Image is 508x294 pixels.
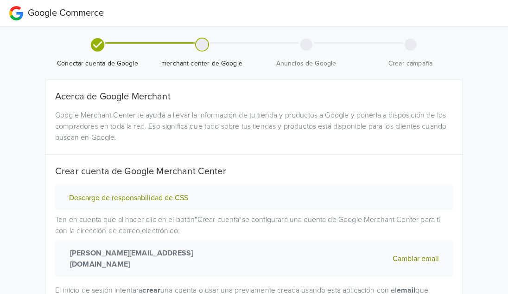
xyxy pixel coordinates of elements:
[362,59,459,68] span: Crear campaña
[153,59,250,68] span: merchant center de Google
[258,59,355,68] span: Anuncios de Google
[55,91,453,102] h5: Acerca de Google Merchant
[49,59,146,68] span: Conectar cuenta de Google
[66,248,243,270] strong: [PERSON_NAME][EMAIL_ADDRESS][DOMAIN_NAME]
[55,214,453,277] p: Ten en cuenta que al hacer clic en el botón " Crear cuenta " se configurará una cuenta de Google ...
[48,110,460,143] div: Google Merchant Center te ayuda a llevar la información de tu tienda y productos a Google y poner...
[28,7,104,19] span: Google Commerce
[66,193,191,203] button: Descargo de responsabilidad de CSS
[390,248,442,270] button: Cambiar email
[55,166,453,177] h5: Crear cuenta de Google Merchant Center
